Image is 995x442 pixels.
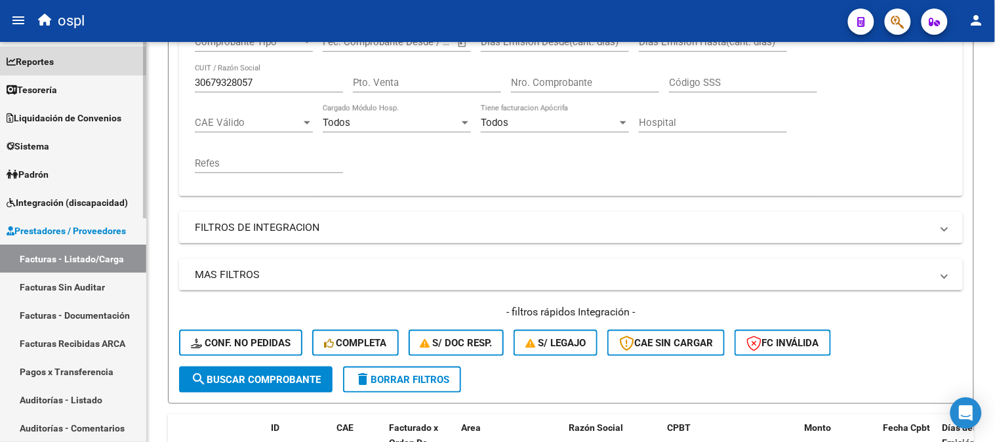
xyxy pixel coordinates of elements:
[461,423,481,433] span: Area
[969,12,985,28] mat-icon: person
[179,367,333,393] button: Buscar Comprobante
[746,337,819,349] span: FC Inválida
[409,330,504,356] button: S/ Doc Resp.
[323,117,350,129] span: Todos
[7,54,54,69] span: Reportes
[179,305,963,319] h4: - filtros rápidos Integración -
[7,195,128,210] span: Integración (discapacidad)
[191,374,321,386] span: Buscar Comprobante
[191,337,291,349] span: Conf. no pedidas
[883,423,931,433] span: Fecha Cpbt
[312,330,399,356] button: Completa
[667,423,691,433] span: CPBT
[343,367,461,393] button: Borrar Filtros
[481,117,508,129] span: Todos
[805,423,832,433] span: Monto
[195,220,931,235] mat-panel-title: FILTROS DE INTEGRACION
[10,12,26,28] mat-icon: menu
[179,212,963,243] mat-expansion-panel-header: FILTROS DE INTEGRACION
[619,337,713,349] span: CAE SIN CARGAR
[607,330,725,356] button: CAE SIN CARGAR
[324,337,387,349] span: Completa
[514,330,598,356] button: S/ legajo
[525,337,586,349] span: S/ legajo
[355,374,449,386] span: Borrar Filtros
[195,268,931,282] mat-panel-title: MAS FILTROS
[355,371,371,387] mat-icon: delete
[271,423,279,433] span: ID
[420,337,493,349] span: S/ Doc Resp.
[455,35,470,50] button: Open calendar
[7,111,121,125] span: Liquidación de Convenios
[7,139,49,153] span: Sistema
[7,83,57,97] span: Tesorería
[191,371,207,387] mat-icon: search
[950,397,982,429] div: Open Intercom Messenger
[336,423,354,433] span: CAE
[7,224,126,238] span: Prestadores / Proveedores
[179,259,963,291] mat-expansion-panel-header: MAS FILTROS
[735,330,831,356] button: FC Inválida
[195,117,301,129] span: CAE Válido
[179,330,302,356] button: Conf. no pedidas
[58,7,85,35] span: ospl
[7,167,49,182] span: Padrón
[569,423,623,433] span: Razón Social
